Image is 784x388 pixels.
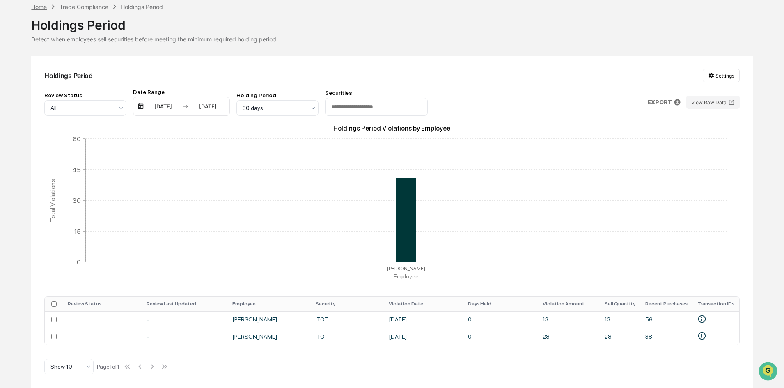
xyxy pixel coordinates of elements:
[384,328,463,345] td: [DATE]
[227,328,311,345] td: [PERSON_NAME]
[384,311,463,328] td: [DATE]
[394,273,419,280] tspan: Employee
[8,17,149,30] p: How can we help?
[72,165,81,173] tspan: 45
[28,71,104,78] div: We're available if you need us!
[311,311,384,328] td: ITOT
[311,297,384,311] th: Security
[182,103,189,110] img: arrow right
[692,297,739,311] th: Transaction IDs
[60,3,108,10] div: Trade Compliance
[640,311,692,328] td: 56
[31,11,752,32] div: Holdings Period
[333,124,450,132] text: Holdings Period Violations by Employee
[600,311,640,328] td: 13
[600,297,640,311] th: Sell Quantity
[142,311,227,328] td: -
[8,120,15,126] div: 🔎
[640,328,692,345] td: 38
[387,265,425,271] tspan: [PERSON_NAME]
[60,104,66,111] div: 🗄️
[140,65,149,75] button: Start new chat
[142,297,227,311] th: Review Last Updated
[538,328,600,345] td: 28
[5,100,56,115] a: 🖐️Preclearance
[758,361,780,383] iframe: Open customer support
[8,63,23,78] img: 1746055101610-c473b297-6a78-478c-a979-82029cc54cd1
[73,135,81,142] tspan: 60
[647,99,672,106] p: EXPORT
[138,103,144,110] img: calendar
[16,103,53,112] span: Preclearance
[133,89,230,95] div: Date Range
[58,139,99,145] a: Powered byPylon
[227,311,311,328] td: [PERSON_NAME]
[227,297,311,311] th: Employee
[142,328,227,345] td: -
[697,331,706,340] svg: • Plaid-D0gvZ40qkYSD30zdEDDds8jN9xbDbrCQnwzN0g • Plaid-Rg1PpKgQjJIAVLRvJAAvIegPLr4A4MhrAeKk16
[68,103,102,112] span: Attestations
[44,92,126,99] div: Review Status
[697,315,706,324] svg: • Plaid-YgkxmogPjpIgaynVeggVHJONDEwawmF71JnaYQ • Plaid-MgdwMbgoZJIQNqZ3bQQ3tV4g6BMQMZtgmXBNPZ
[77,258,81,266] tspan: 0
[121,3,163,10] div: Holdings Period
[325,90,428,96] div: Securities
[236,92,319,99] div: Holding Period
[16,119,52,127] span: Data Lookup
[600,328,640,345] td: 28
[538,297,600,311] th: Violation Amount
[538,311,600,328] td: 13
[31,36,752,43] div: Detect when employees sell securities before meeting the minimum required holding period.
[384,297,463,311] th: Violation Date
[640,297,692,311] th: Recent Purchases
[63,297,142,311] th: Review Status
[97,363,119,370] div: Page 1 of 1
[74,227,81,235] tspan: 15
[56,100,105,115] a: 🗄️Attestations
[5,116,55,131] a: 🔎Data Lookup
[146,103,181,110] div: [DATE]
[73,196,81,204] tspan: 30
[8,104,15,111] div: 🖐️
[28,63,135,71] div: Start new chat
[311,328,384,345] td: ITOT
[463,328,538,345] td: 0
[44,71,92,80] div: Holdings Period
[463,311,538,328] td: 0
[463,297,538,311] th: Days Held
[686,96,740,109] button: View Raw Data
[31,3,47,10] div: Home
[703,69,740,82] button: Settings
[82,139,99,145] span: Pylon
[190,103,225,110] div: [DATE]
[49,179,57,222] tspan: Total Violations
